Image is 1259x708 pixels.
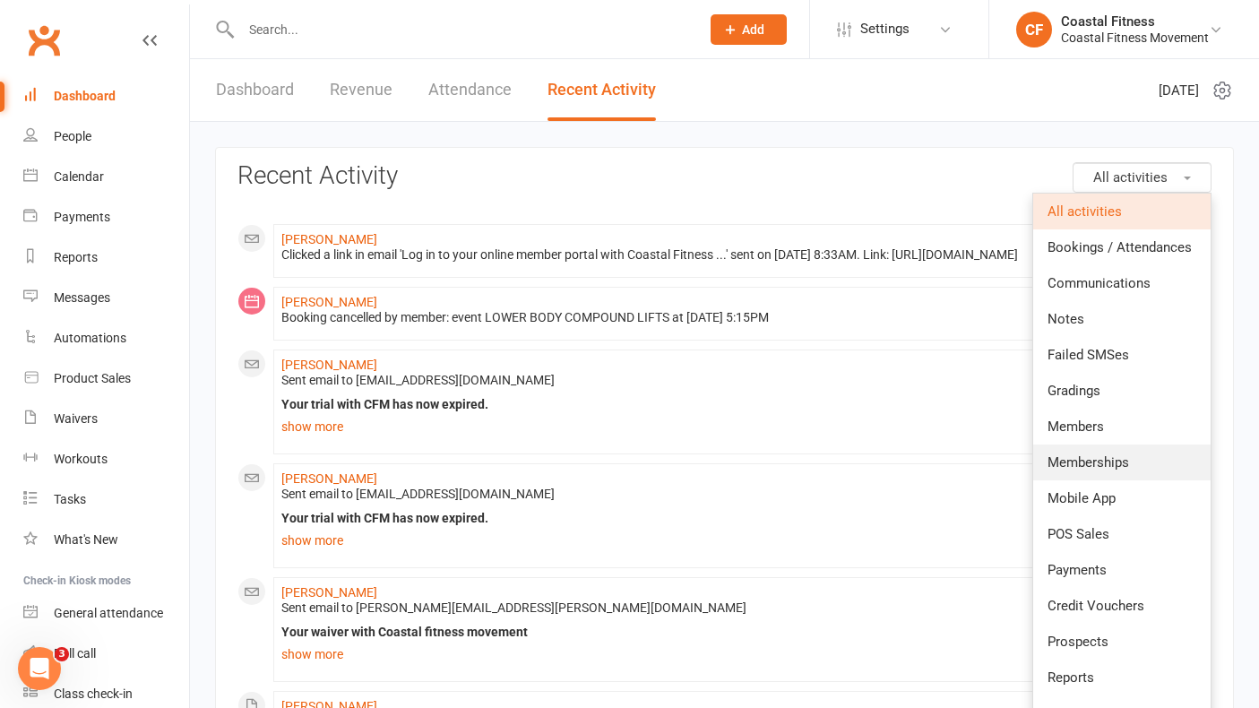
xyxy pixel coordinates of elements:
[1048,526,1109,542] span: POS Sales
[54,250,98,264] div: Reports
[281,414,1144,439] a: show more
[281,310,1144,325] div: Booking cancelled by member: event LOWER BODY COMPOUND LIFTS at [DATE] 5:15PM
[281,511,1144,526] div: Your trial with CFM has now expired.
[860,9,910,49] span: Settings
[23,237,189,278] a: Reports
[281,373,555,387] span: Sent email to [EMAIL_ADDRESS][DOMAIN_NAME]
[1048,669,1094,686] span: Reports
[281,487,555,501] span: Sent email to [EMAIL_ADDRESS][DOMAIN_NAME]
[281,232,377,246] a: [PERSON_NAME]
[1048,239,1192,255] span: Bookings / Attendances
[1033,265,1211,301] a: Communications
[23,358,189,399] a: Product Sales
[1033,660,1211,695] a: Reports
[23,439,189,479] a: Workouts
[54,452,108,466] div: Workouts
[1061,30,1209,46] div: Coastal Fitness Movement
[281,471,377,486] a: [PERSON_NAME]
[1033,337,1211,373] a: Failed SMSes
[1033,552,1211,588] a: Payments
[23,593,189,634] a: General attendance kiosk mode
[55,647,69,661] span: 3
[54,129,91,143] div: People
[1033,373,1211,409] a: Gradings
[1048,562,1107,578] span: Payments
[23,634,189,674] a: Roll call
[23,197,189,237] a: Payments
[1048,454,1129,471] span: Memberships
[1048,419,1104,435] span: Members
[23,278,189,318] a: Messages
[22,18,66,63] a: Clubworx
[54,532,118,547] div: What's New
[1048,383,1100,399] span: Gradings
[711,14,787,45] button: Add
[54,686,133,701] div: Class check-in
[281,585,377,600] a: [PERSON_NAME]
[54,89,116,103] div: Dashboard
[54,371,131,385] div: Product Sales
[18,647,61,690] iframe: Intercom live chat
[330,59,392,121] a: Revenue
[1033,229,1211,265] a: Bookings / Attendances
[1048,490,1116,506] span: Mobile App
[281,600,746,615] span: Sent email to [PERSON_NAME][EMAIL_ADDRESS][PERSON_NAME][DOMAIN_NAME]
[54,646,96,661] div: Roll call
[281,295,377,309] a: [PERSON_NAME]
[1033,588,1211,624] a: Credit Vouchers
[237,162,1212,190] h3: Recent Activity
[1093,169,1168,186] span: All activities
[1048,311,1084,327] span: Notes
[1048,347,1129,363] span: Failed SMSes
[1048,203,1122,220] span: All activities
[548,59,656,121] a: Recent Activity
[1033,409,1211,445] a: Members
[236,17,687,42] input: Search...
[1033,480,1211,516] a: Mobile App
[1073,162,1212,193] button: All activities
[23,76,189,117] a: Dashboard
[742,22,764,37] span: Add
[281,397,1144,412] div: Your trial with CFM has now expired.
[1048,598,1144,614] span: Credit Vouchers
[54,411,98,426] div: Waivers
[1048,634,1108,650] span: Prospects
[54,210,110,224] div: Payments
[1033,194,1211,229] a: All activities
[1016,12,1052,47] div: CF
[54,492,86,506] div: Tasks
[23,520,189,560] a: What's New
[1033,624,1211,660] a: Prospects
[54,169,104,184] div: Calendar
[281,642,1144,667] a: show more
[1048,275,1151,291] span: Communications
[1159,80,1199,101] span: [DATE]
[428,59,512,121] a: Attendance
[23,399,189,439] a: Waivers
[54,331,126,345] div: Automations
[1033,445,1211,480] a: Memberships
[1033,301,1211,337] a: Notes
[216,59,294,121] a: Dashboard
[54,290,110,305] div: Messages
[1033,516,1211,552] a: POS Sales
[281,625,1144,640] div: Your waiver with Coastal fitness movement
[23,117,189,157] a: People
[23,157,189,197] a: Calendar
[281,247,1144,263] div: Clicked a link in email 'Log in to your online member portal with Coastal Fitness ...' sent on [D...
[281,528,1144,553] a: show more
[1061,13,1209,30] div: Coastal Fitness
[54,606,163,620] div: General attendance
[281,358,377,372] a: [PERSON_NAME]
[23,479,189,520] a: Tasks
[23,318,189,358] a: Automations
